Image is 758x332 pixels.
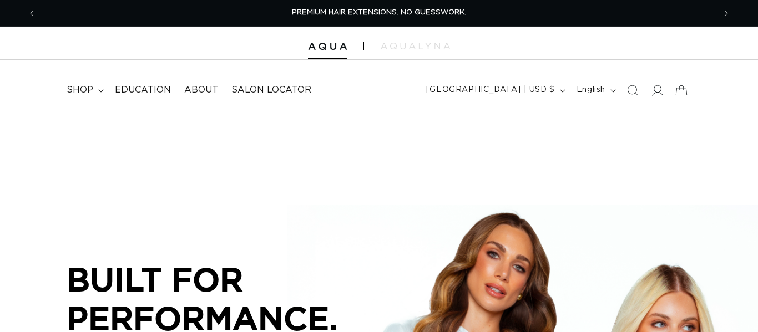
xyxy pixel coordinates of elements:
a: Salon Locator [225,78,318,103]
button: [GEOGRAPHIC_DATA] | USD $ [420,80,570,101]
button: Previous announcement [19,3,44,24]
a: About [178,78,225,103]
span: PREMIUM HAIR EXTENSIONS. NO GUESSWORK. [292,9,466,16]
span: shop [67,84,93,96]
summary: Search [620,78,645,103]
img: aqualyna.com [381,43,450,49]
summary: shop [60,78,108,103]
button: English [570,80,620,101]
span: Salon Locator [231,84,311,96]
a: Education [108,78,178,103]
span: Education [115,84,171,96]
span: [GEOGRAPHIC_DATA] | USD $ [426,84,555,96]
span: About [184,84,218,96]
button: Next announcement [714,3,739,24]
img: Aqua Hair Extensions [308,43,347,50]
span: English [577,84,605,96]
